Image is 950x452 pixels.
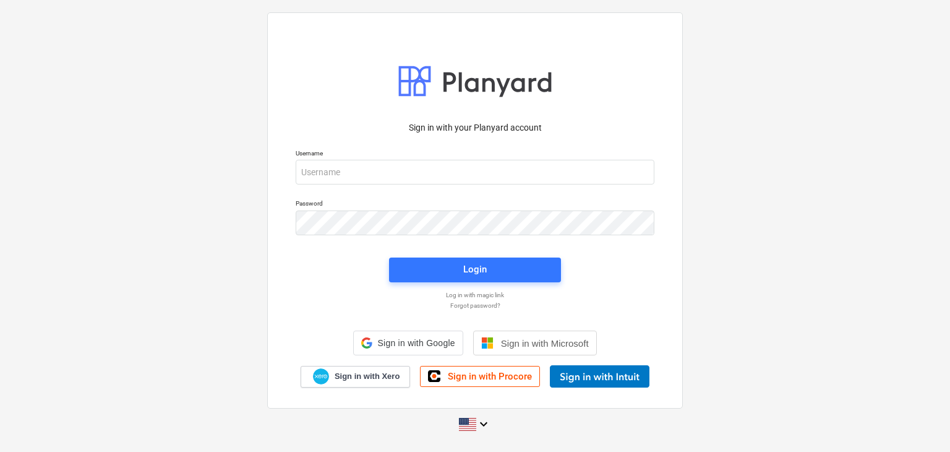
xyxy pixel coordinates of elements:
img: Xero logo [313,368,329,385]
a: Forgot password? [289,302,661,310]
img: Microsoft logo [481,337,494,349]
p: Sign in with your Planyard account [296,121,654,134]
div: Login [463,261,487,277]
span: Sign in with Xero [335,371,400,382]
a: Log in with magic link [289,291,661,299]
span: Sign in with Google [377,338,455,348]
p: Password [296,199,654,210]
a: Sign in with Procore [420,366,540,387]
div: Sign in with Google [353,331,463,355]
input: Username [296,160,654,185]
span: Sign in with Procore [448,371,532,382]
a: Sign in with Xero [301,366,411,388]
p: Username [296,149,654,160]
button: Login [389,258,561,282]
i: keyboard_arrow_down [476,417,491,432]
span: Sign in with Microsoft [501,338,589,349]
